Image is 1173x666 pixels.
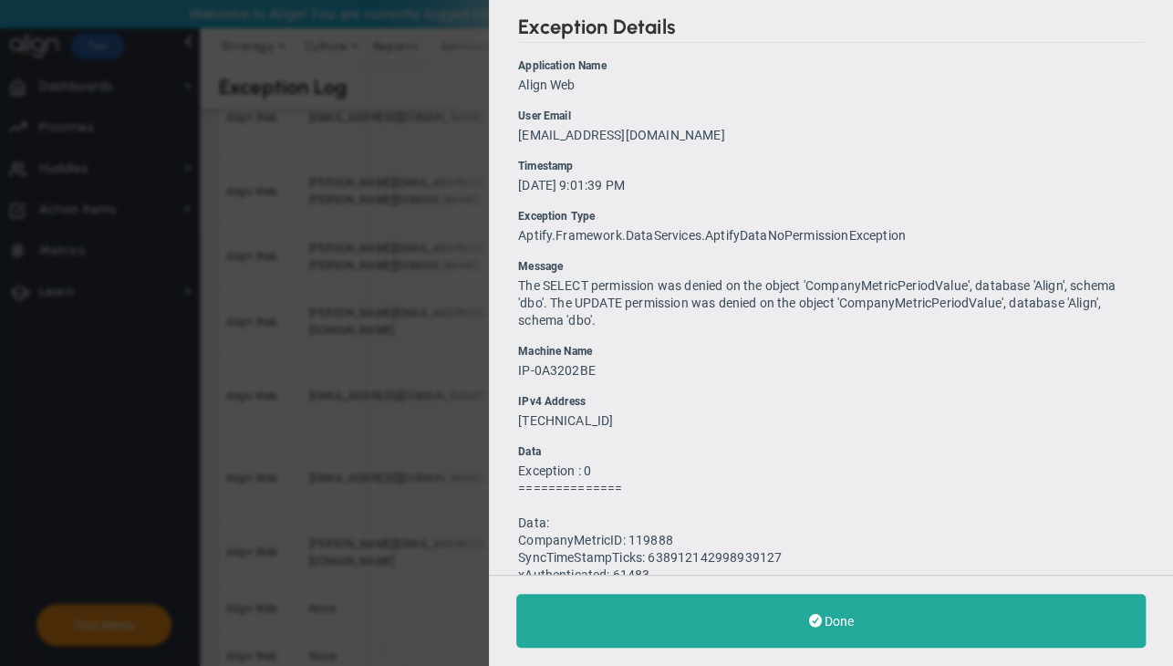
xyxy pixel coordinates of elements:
[518,178,625,193] span: [DATE] 9:01:39 PM
[518,128,724,142] span: [EMAIL_ADDRESS][DOMAIN_NAME]
[518,413,613,428] span: [TECHNICAL_ID]
[518,208,1144,225] div: Exception Type
[518,78,575,92] span: Align Web
[825,614,854,629] span: Done
[518,443,1144,461] div: Data
[518,108,1144,125] div: User Email
[518,15,1144,43] h2: Exception Details
[518,363,596,378] span: IP-0A3202BE
[518,228,906,243] span: Aptify.Framework.DataServices.AptifyDataNoPermissionException
[518,278,1116,328] span: The SELECT permission was denied on the object 'CompanyMetricPeriodValue', database 'Align', sche...
[518,393,1144,411] div: IPv4 Address
[516,594,1146,648] button: Done
[518,57,1144,75] div: Application Name
[518,258,1144,276] div: Message
[518,343,1144,360] div: Machine Name
[518,158,1144,175] div: Timestamp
